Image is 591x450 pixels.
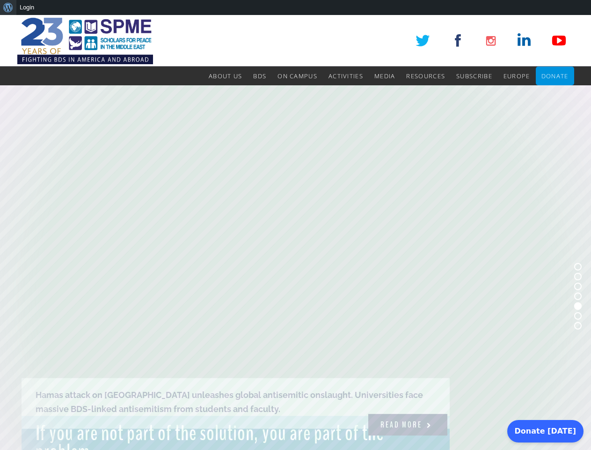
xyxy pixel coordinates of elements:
a: Activities [328,67,363,85]
span: On Campus [277,72,317,80]
span: Donate [541,72,569,80]
a: Subscribe [456,67,492,85]
a: BDS [253,67,266,85]
span: About Us [209,72,242,80]
a: About Us [209,67,242,85]
span: Europe [503,72,530,80]
span: Activities [328,72,363,80]
img: SPME [17,15,153,67]
a: Resources [406,67,445,85]
span: Subscribe [456,72,492,80]
span: Resources [406,72,445,80]
a: Media [374,67,395,85]
span: BDS [253,72,266,80]
a: Donate [541,67,569,85]
span: Media [374,72,395,80]
a: On Campus [277,67,317,85]
a: Europe [503,67,530,85]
